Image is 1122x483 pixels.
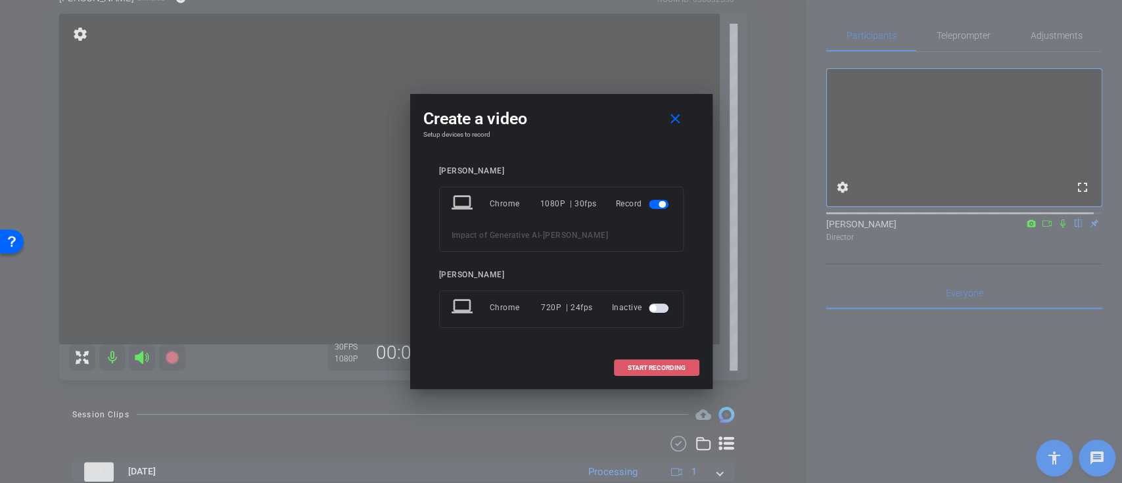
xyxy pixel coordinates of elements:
mat-icon: close [667,111,684,127]
span: [PERSON_NAME] [543,231,609,240]
span: - [540,231,543,240]
div: Create a video [423,107,699,131]
div: [PERSON_NAME] [439,270,684,280]
span: START RECORDING [628,365,686,371]
button: START RECORDING [614,359,699,376]
mat-icon: laptop [452,296,475,319]
div: [PERSON_NAME] [439,166,684,176]
div: 720P | 24fps [541,296,593,319]
mat-icon: laptop [452,192,475,216]
div: Inactive [612,296,671,319]
div: Chrome [490,296,542,319]
span: Impact of Generative AI [452,231,540,240]
div: Chrome [490,192,540,216]
div: 1080P | 30fps [540,192,597,216]
div: Record [616,192,671,216]
h4: Setup devices to record [423,131,699,139]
